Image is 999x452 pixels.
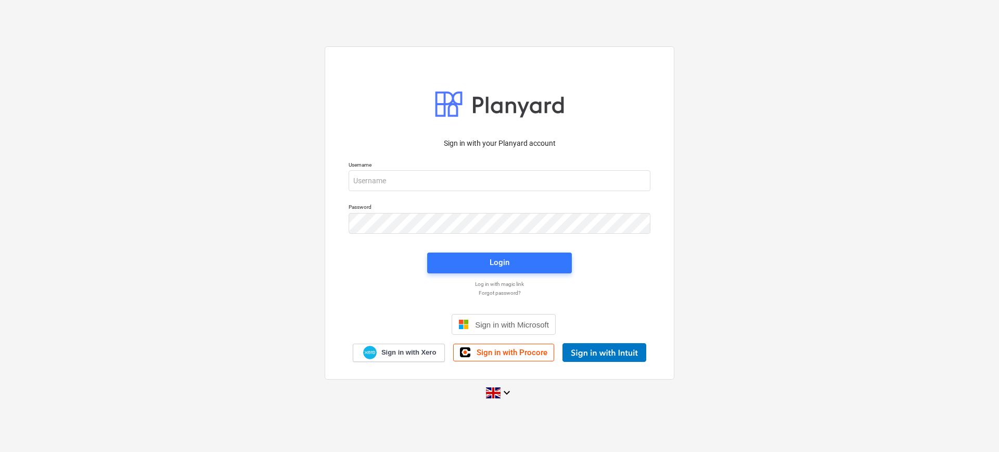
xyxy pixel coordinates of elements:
button: Login [427,253,572,273]
span: Sign in with Procore [477,348,547,357]
p: Username [349,161,650,170]
a: Sign in with Procore [453,344,554,361]
p: Password [349,204,650,212]
a: Forgot password? [343,290,656,296]
span: Sign in with Xero [381,348,436,357]
a: Log in with magic link [343,281,656,287]
img: Microsoft logo [458,319,469,330]
div: Login [490,256,509,269]
p: Sign in with your Planyard account [349,138,650,149]
i: keyboard_arrow_down [501,386,513,399]
img: Xero logo [363,346,377,360]
input: Username [349,170,650,191]
span: Sign in with Microsoft [475,320,549,329]
a: Sign in with Xero [353,344,445,362]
